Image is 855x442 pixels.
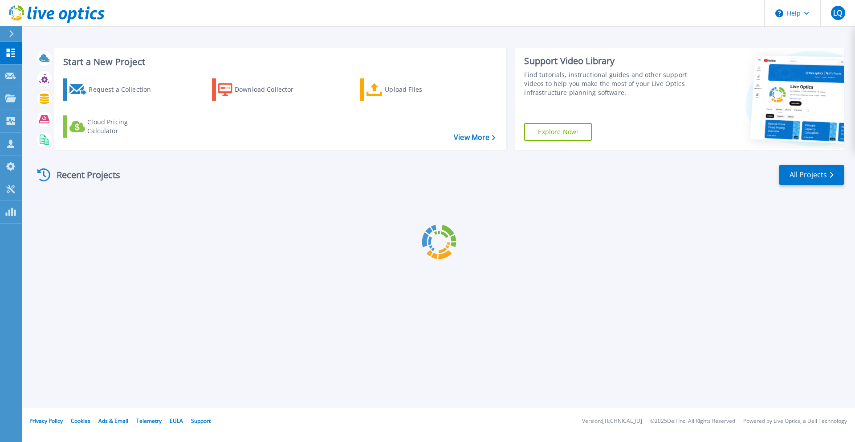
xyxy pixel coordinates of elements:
[360,78,460,101] a: Upload Files
[779,165,844,185] a: All Projects
[524,123,592,141] a: Explore Now!
[524,70,692,97] div: Find tutorials, instructional guides and other support videos to help you make the most of your L...
[385,81,456,98] div: Upload Files
[89,81,160,98] div: Request a Collection
[136,417,162,425] a: Telemetry
[191,417,211,425] a: Support
[212,78,311,101] a: Download Collector
[582,418,642,424] li: Version: [TECHNICAL_ID]
[87,118,159,135] div: Cloud Pricing Calculator
[833,9,842,16] span: LQ
[29,417,63,425] a: Privacy Policy
[63,57,495,67] h3: Start a New Project
[650,418,735,424] li: © 2025 Dell Inc. All Rights Reserved
[235,81,306,98] div: Download Collector
[743,418,847,424] li: Powered by Live Optics, a Dell Technology
[454,133,495,142] a: View More
[63,78,163,101] a: Request a Collection
[524,55,692,67] div: Support Video Library
[170,417,183,425] a: EULA
[34,164,132,186] div: Recent Projects
[98,417,128,425] a: Ads & Email
[63,115,163,138] a: Cloud Pricing Calculator
[71,417,90,425] a: Cookies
